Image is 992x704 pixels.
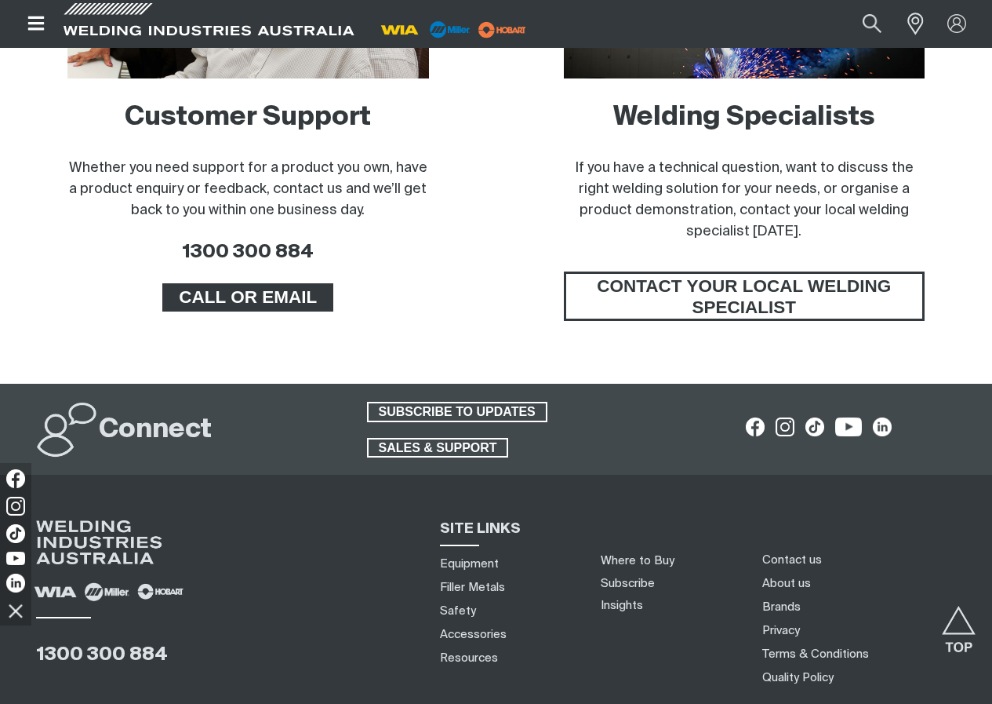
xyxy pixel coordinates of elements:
[69,161,427,217] span: Whether you need support for a product you own, have a product enquiry or feedback, contact us an...
[369,438,507,458] span: SALES & SUPPORT
[762,669,834,686] a: Quality Policy
[845,6,899,42] button: Search products
[566,272,923,321] span: CONTACT YOUR LOCAL WELDING SPECIALIST
[474,18,531,42] img: miller
[601,578,655,589] a: Subscribe
[6,574,25,593] img: LinkedIn
[762,622,800,639] a: Privacy
[762,575,811,592] a: About us
[613,104,875,131] a: Welding Specialists
[564,272,925,321] a: CONTACT YOUR LOCAL WELDING SPECIALIST
[165,283,331,312] span: CALL OR EMAIL
[6,524,25,543] img: TikTok
[369,402,546,422] span: SUBSCRIBE TO UPDATES
[440,522,521,536] span: SITE LINKS
[762,552,822,568] a: Contact us
[36,645,168,664] a: 1300 300 884
[762,599,801,615] a: Brands
[99,413,212,447] h2: Connect
[182,243,314,261] a: 1300 300 884
[440,556,499,572] a: Equipment
[757,548,986,689] nav: Footer
[575,161,914,239] span: If you have a technical question, want to discuss the right welding solution for your needs, or o...
[762,646,869,662] a: Terms & Conditions
[440,650,498,666] a: Resources
[125,104,371,131] a: Customer Support
[440,579,505,596] a: Filler Metals
[367,438,509,458] a: SALES & SUPPORT
[601,555,674,567] a: Where to Buy
[367,402,547,422] a: SUBSCRIBE TO UPDATES
[434,552,582,669] nav: Sitemap
[2,597,29,624] img: hide socials
[474,24,531,35] a: miller
[6,469,25,488] img: Facebook
[826,6,899,42] input: Product name or item number...
[6,552,25,565] img: YouTube
[440,603,476,619] a: Safety
[601,600,643,611] a: Insights
[162,283,333,312] a: CALL OR EMAIL
[6,497,25,516] img: Instagram
[440,626,507,643] a: Accessories
[941,606,976,641] button: Scroll to top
